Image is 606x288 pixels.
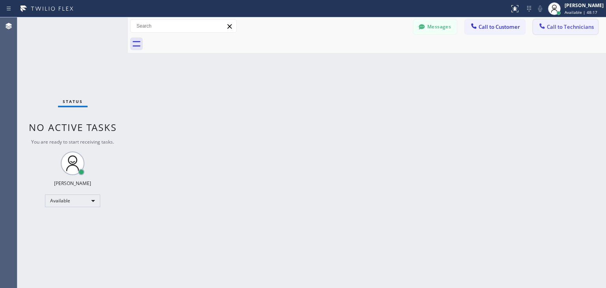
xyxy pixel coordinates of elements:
span: Available | 48:17 [565,9,597,15]
button: Call to Technicians [533,19,598,34]
input: Search [131,20,236,32]
span: Call to Customer [479,23,520,30]
button: Call to Customer [465,19,525,34]
span: No active tasks [29,121,117,134]
div: [PERSON_NAME] [54,180,91,187]
span: Status [63,99,83,104]
button: Messages [413,19,457,34]
span: Call to Technicians [547,23,594,30]
button: Mute [535,3,546,14]
div: [PERSON_NAME] [565,2,604,9]
div: Available [45,194,100,207]
span: You are ready to start receiving tasks. [31,138,114,145]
